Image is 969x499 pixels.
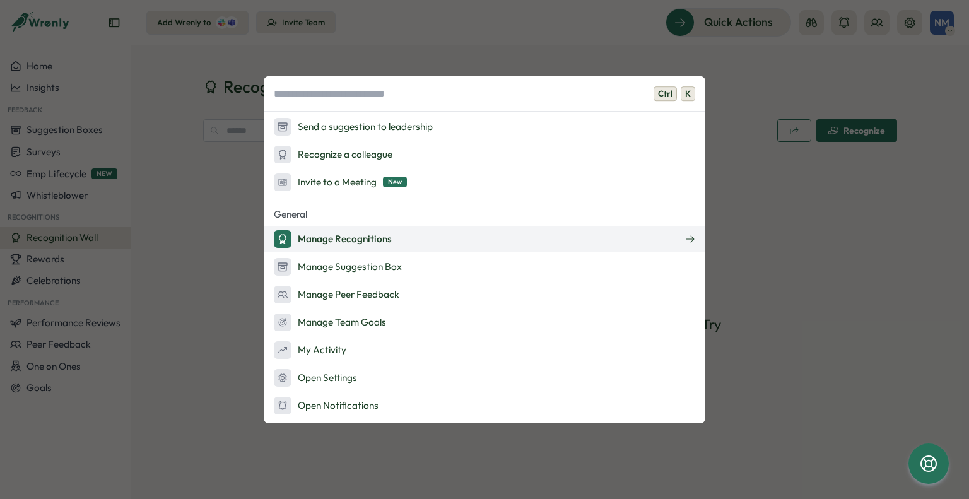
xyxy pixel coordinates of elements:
button: My Activity [264,338,705,363]
div: Open Notifications [274,397,379,414]
span: Ctrl [654,86,677,102]
button: Recognize a colleague [264,142,705,167]
div: Open Settings [274,369,357,387]
div: My Activity [274,341,346,359]
button: Manage Peer Feedback [264,282,705,307]
div: Manage Peer Feedback [274,286,399,303]
p: General [264,205,705,224]
button: Invite to a MeetingNew [264,170,705,195]
span: New [383,177,407,187]
button: Send a suggestion to leadership [264,114,705,139]
div: Send a suggestion to leadership [274,118,433,136]
button: Manage Suggestion Box [264,254,705,279]
div: Manage Suggestion Box [274,258,402,276]
div: Manage Recognitions [274,230,392,248]
button: Open Settings [264,365,705,390]
button: Manage Team Goals [264,310,705,335]
span: K [681,86,695,102]
button: Open Notifications [264,393,705,418]
div: Manage Team Goals [274,314,386,331]
div: Invite to a Meeting [274,173,407,191]
button: Manage Recognitions [264,226,705,252]
div: Recognize a colleague [274,146,392,163]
